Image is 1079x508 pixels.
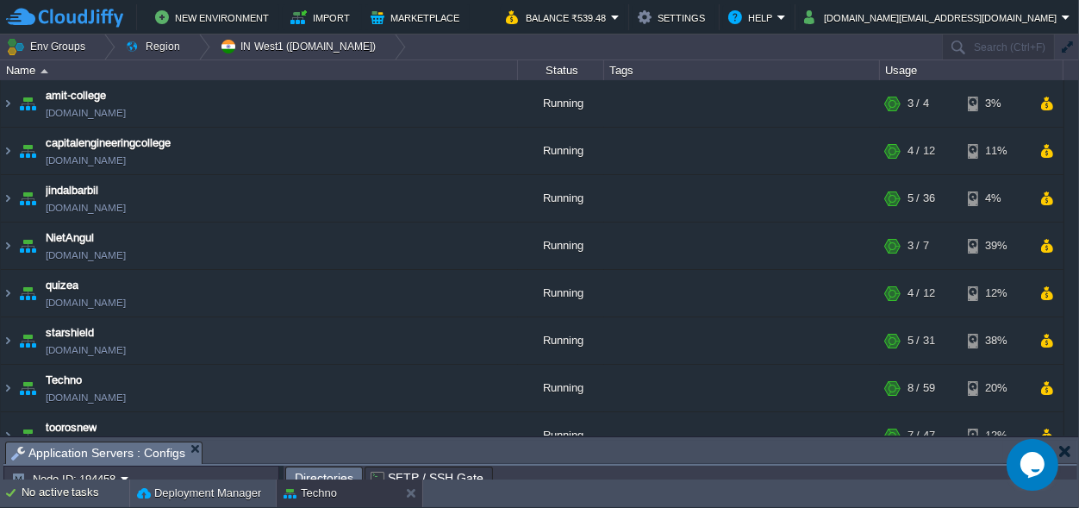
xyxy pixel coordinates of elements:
[968,223,1024,269] div: 39%
[46,247,126,264] a: [DOMAIN_NAME]
[518,223,604,269] div: Running
[907,317,935,364] div: 5 / 31
[46,324,94,342] a: starshield
[519,60,603,80] div: Status
[804,7,1062,28] button: [DOMAIN_NAME][EMAIL_ADDRESS][DOMAIN_NAME]
[968,270,1024,317] div: 12%
[46,182,98,199] a: jindalbarbil
[46,294,126,311] a: [DOMAIN_NAME]
[46,419,97,436] a: toorosnew
[1,128,15,174] img: AMDAwAAAACH5BAEAAAAALAAAAAABAAEAAAICRAEAOw==
[16,412,40,459] img: AMDAwAAAACH5BAEAAAAALAAAAAABAAEAAAICRAEAOw==
[1,223,15,269] img: AMDAwAAAACH5BAEAAAAALAAAAAABAAEAAAICRAEAOw==
[371,467,483,488] span: SFTP / SSH Gate
[16,317,40,364] img: AMDAwAAAACH5BAEAAAAALAAAAAABAAEAAAICRAEAOw==
[907,80,929,127] div: 3 / 4
[968,412,1024,459] div: 12%
[881,60,1063,80] div: Usage
[968,317,1024,364] div: 38%
[16,223,40,269] img: AMDAwAAAACH5BAEAAAAALAAAAAABAAEAAAICRAEAOw==
[46,389,126,406] a: [DOMAIN_NAME]
[968,175,1024,222] div: 4%
[907,270,935,317] div: 4 / 12
[728,7,777,28] button: Help
[46,152,126,169] a: [DOMAIN_NAME]
[518,412,604,459] div: Running
[518,270,604,317] div: Running
[137,485,261,502] button: Deployment Manager
[11,442,185,464] span: Application Servers : Configs
[968,80,1024,127] div: 3%
[1,175,15,222] img: AMDAwAAAACH5BAEAAAAALAAAAAABAAEAAAICRAEAOw==
[284,485,337,502] button: Techno
[46,372,82,389] a: Techno
[968,365,1024,411] div: 20%
[46,342,126,359] a: [DOMAIN_NAME]
[1,317,15,364] img: AMDAwAAAACH5BAEAAAAALAAAAAABAAEAAAICRAEAOw==
[907,175,935,222] div: 5 / 36
[46,135,171,152] a: capitalengineeringcollege
[125,34,186,59] button: Region
[506,7,611,28] button: Balance ₹539.48
[907,128,935,174] div: 4 / 12
[1,365,15,411] img: AMDAwAAAACH5BAEAAAAALAAAAAABAAEAAAICRAEAOw==
[16,365,40,411] img: AMDAwAAAACH5BAEAAAAALAAAAAABAAEAAAICRAEAOw==
[46,87,106,104] a: amit-college
[22,480,129,507] div: No active tasks
[518,80,604,127] div: Running
[290,7,355,28] button: Import
[1,80,15,127] img: AMDAwAAAACH5BAEAAAAALAAAAAABAAEAAAICRAEAOw==
[46,199,126,216] a: [DOMAIN_NAME]
[16,270,40,317] img: AMDAwAAAACH5BAEAAAAALAAAAAABAAEAAAICRAEAOw==
[518,128,604,174] div: Running
[220,34,382,59] button: IN West1 ([DOMAIN_NAME])
[46,277,78,294] a: quizea
[1007,439,1062,491] iframe: chat widget
[46,229,94,247] a: NietAngul
[41,69,48,73] img: AMDAwAAAACH5BAEAAAAALAAAAAABAAEAAAICRAEAOw==
[16,80,40,127] img: AMDAwAAAACH5BAEAAAAALAAAAAABAAEAAAICRAEAOw==
[2,60,517,80] div: Name
[907,223,929,269] div: 3 / 7
[605,60,879,80] div: Tags
[968,128,1024,174] div: 11%
[295,467,353,489] span: Directories
[155,7,274,28] button: New Environment
[6,34,91,59] button: Env Groups
[907,412,935,459] div: 7 / 47
[6,7,123,28] img: CloudJiffy
[11,471,121,486] button: Node ID: 194458
[518,175,604,222] div: Running
[518,365,604,411] div: Running
[1,412,15,459] img: AMDAwAAAACH5BAEAAAAALAAAAAABAAEAAAICRAEAOw==
[46,104,126,122] a: [DOMAIN_NAME]
[16,175,40,222] img: AMDAwAAAACH5BAEAAAAALAAAAAABAAEAAAICRAEAOw==
[1,270,15,317] img: AMDAwAAAACH5BAEAAAAALAAAAAABAAEAAAICRAEAOw==
[907,365,935,411] div: 8 / 59
[16,128,40,174] img: AMDAwAAAACH5BAEAAAAALAAAAAABAAEAAAICRAEAOw==
[638,7,710,28] button: Settings
[518,317,604,364] div: Running
[371,7,465,28] button: Marketplace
